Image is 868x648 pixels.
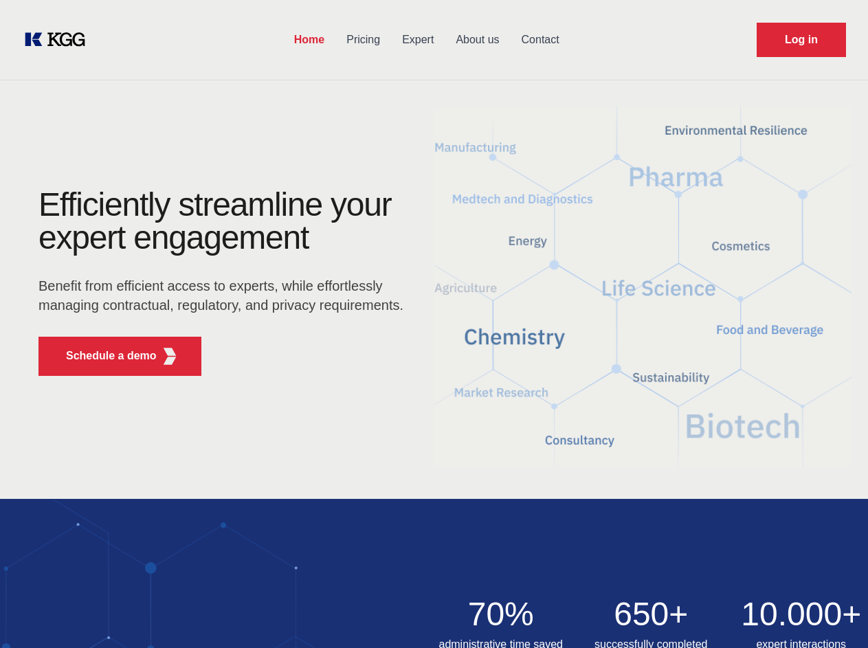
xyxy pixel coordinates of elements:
a: Expert [391,22,445,58]
img: KGG Fifth Element RED [434,89,852,485]
p: Benefit from efficient access to experts, while effortlessly managing contractual, regulatory, an... [38,276,412,315]
a: Request Demo [757,23,846,57]
button: Schedule a demoKGG Fifth Element RED [38,337,201,376]
h2: 650+ [584,598,718,631]
a: KOL Knowledge Platform: Talk to Key External Experts (KEE) [22,29,96,51]
a: Pricing [335,22,391,58]
img: KGG Fifth Element RED [162,348,179,365]
h1: Efficiently streamline your expert engagement [38,188,412,254]
a: Home [283,22,335,58]
p: Schedule a demo [66,348,157,364]
a: Contact [511,22,570,58]
a: About us [445,22,510,58]
h2: 70% [434,598,568,631]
